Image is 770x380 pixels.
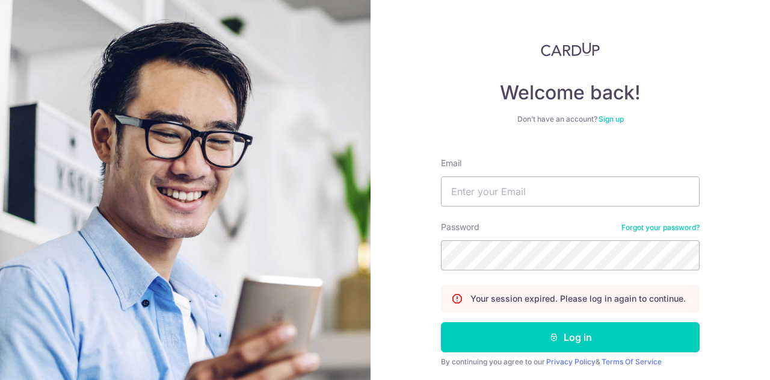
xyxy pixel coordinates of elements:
[602,357,662,366] a: Terms Of Service
[441,221,479,233] label: Password
[546,357,596,366] a: Privacy Policy
[441,322,700,352] button: Log in
[541,42,600,57] img: CardUp Logo
[621,223,700,232] a: Forgot your password?
[441,357,700,367] div: By continuing you agree to our &
[599,114,624,123] a: Sign up
[441,81,700,105] h4: Welcome back!
[441,176,700,207] input: Enter your Email
[441,114,700,124] div: Don’t have an account?
[441,157,461,169] label: Email
[470,293,686,305] p: Your session expired. Please log in again to continue.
